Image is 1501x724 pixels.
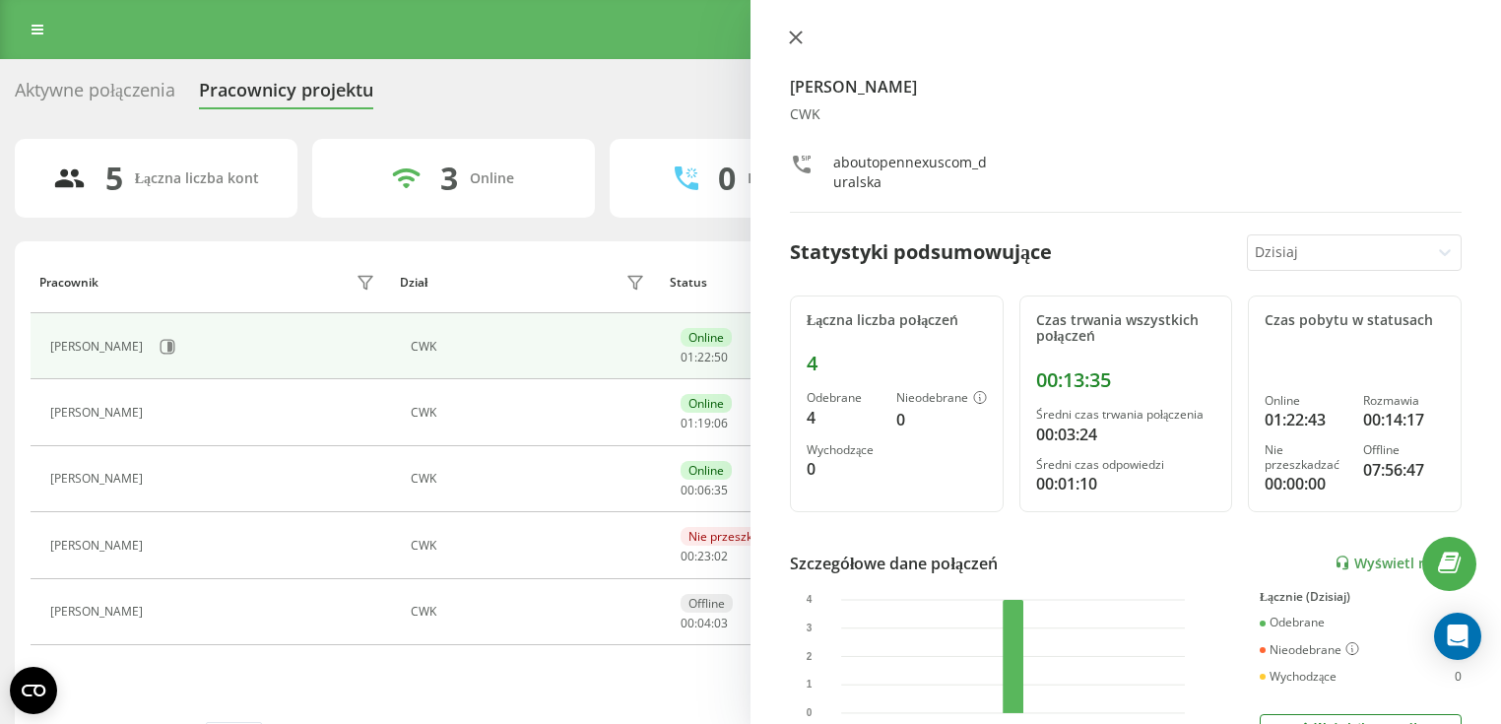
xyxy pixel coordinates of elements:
[697,548,711,564] span: 23
[400,276,427,290] div: Dział
[411,539,650,553] div: CWK
[807,594,813,605] text: 4
[10,667,57,714] button: Open CMP widget
[1363,443,1445,457] div: Offline
[1363,458,1445,482] div: 07:56:47
[697,615,711,631] span: 04
[1265,394,1346,408] div: Online
[681,594,733,613] div: Offline
[748,170,826,187] div: Rozmawiają
[39,276,98,290] div: Pracownik
[440,160,458,197] div: 3
[411,605,650,619] div: CWK
[681,328,732,347] div: Online
[790,75,1462,99] h4: [PERSON_NAME]
[1036,312,1216,346] div: Czas trwania wszystkich połączeń
[15,80,175,110] div: Aktywne połączenia
[681,548,694,564] span: 00
[1335,555,1462,571] a: Wyświetl raport
[1036,458,1216,472] div: Średni czas odpowiedzi
[1265,312,1445,329] div: Czas pobytu w statusach
[470,170,514,187] div: Online
[681,615,694,631] span: 00
[1434,613,1481,660] div: Open Intercom Messenger
[790,552,998,575] div: Szczegółowe dane połączeń
[807,312,987,329] div: Łączna liczba połączeń
[714,482,728,498] span: 35
[1260,590,1462,604] div: Łącznie (Dzisiaj)
[681,349,694,365] span: 01
[714,349,728,365] span: 50
[714,615,728,631] span: 03
[50,472,148,486] div: [PERSON_NAME]
[411,472,650,486] div: CWK
[105,160,123,197] div: 5
[790,106,1462,123] div: CWK
[50,539,148,553] div: [PERSON_NAME]
[681,417,728,430] div: : :
[807,352,987,375] div: 4
[1036,408,1216,422] div: Średni czas trwania połączenia
[1260,642,1359,658] div: Nieodebrane
[681,617,728,630] div: : :
[681,527,793,546] div: Nie przeszkadzać
[1265,408,1346,431] div: 01:22:43
[50,406,148,420] div: [PERSON_NAME]
[50,340,148,354] div: [PERSON_NAME]
[1036,472,1216,495] div: 00:01:10
[411,406,650,420] div: CWK
[1363,394,1445,408] div: Rozmawia
[670,276,707,290] div: Status
[1036,423,1216,446] div: 00:03:24
[1363,408,1445,431] div: 00:14:17
[896,408,987,431] div: 0
[807,679,813,690] text: 1
[1260,616,1325,629] div: Odebrane
[681,550,728,563] div: : :
[681,461,732,480] div: Online
[807,406,881,429] div: 4
[697,482,711,498] span: 06
[790,237,1052,267] div: Statystyki podsumowujące
[807,623,813,633] text: 3
[681,351,728,364] div: : :
[1265,472,1346,495] div: 00:00:00
[697,349,711,365] span: 22
[697,415,711,431] span: 19
[807,457,881,481] div: 0
[714,548,728,564] span: 02
[199,80,373,110] div: Pracownicy projektu
[833,153,988,192] div: aboutopennexuscom_duralska
[1260,670,1337,684] div: Wychodzące
[714,415,728,431] span: 06
[681,415,694,431] span: 01
[718,160,736,197] div: 0
[1455,670,1462,684] div: 0
[807,651,813,662] text: 2
[896,391,987,407] div: Nieodebrane
[807,707,813,718] text: 0
[135,170,259,187] div: Łączna liczba kont
[807,391,881,405] div: Odebrane
[1036,368,1216,392] div: 00:13:35
[1265,443,1346,472] div: Nie przeszkadzać
[681,394,732,413] div: Online
[681,484,728,497] div: : :
[807,443,881,457] div: Wychodzące
[50,605,148,619] div: [PERSON_NAME]
[411,340,650,354] div: CWK
[681,482,694,498] span: 00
